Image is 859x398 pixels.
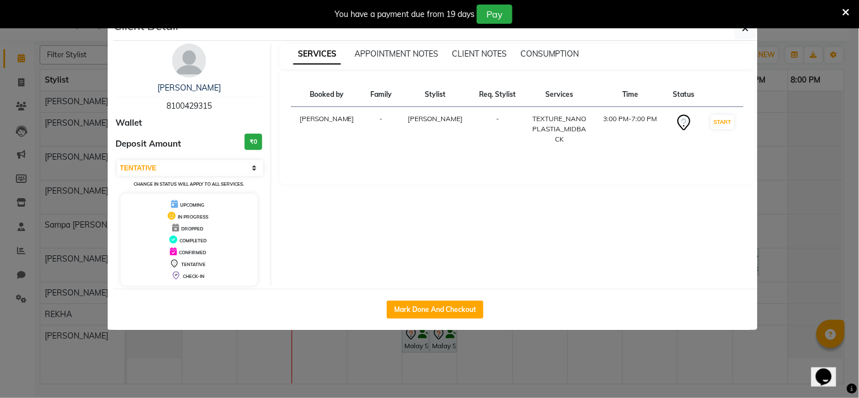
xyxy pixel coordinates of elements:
th: Services [524,83,595,107]
th: Time [595,83,666,107]
th: Req. Stylist [471,83,524,107]
span: Deposit Amount [116,138,182,151]
span: DROPPED [181,226,203,232]
span: [PERSON_NAME] [408,114,463,123]
th: Family [363,83,400,107]
span: 8100429315 [166,101,212,111]
div: TEXTURE_NANOPLASTIA_MIDBACK [531,114,588,144]
td: [PERSON_NAME] [291,107,363,152]
span: SERVICES [293,44,341,65]
button: Mark Done And Checkout [387,301,484,319]
span: UPCOMING [180,202,204,208]
button: START [711,115,734,129]
iframe: chat widget [811,353,848,387]
h3: ₹0 [245,134,262,150]
small: Change in status will apply to all services. [134,181,244,187]
th: Booked by [291,83,363,107]
span: CONFIRMED [179,250,206,255]
span: TENTATIVE [181,262,206,267]
span: Wallet [116,117,143,130]
th: Stylist [400,83,472,107]
th: Status [665,83,702,107]
td: - [363,107,400,152]
span: CONSUMPTION [520,49,579,59]
img: avatar [172,44,206,78]
span: APPOINTMENT NOTES [354,49,438,59]
div: You have a payment due from 19 days [335,8,475,20]
span: CLIENT NOTES [452,49,507,59]
td: - [471,107,524,152]
span: CHECK-IN [183,273,204,279]
button: Pay [477,5,512,24]
a: [PERSON_NAME] [157,83,221,93]
span: COMPLETED [180,238,207,243]
td: 3:00 PM-7:00 PM [595,107,666,152]
span: IN PROGRESS [178,214,208,220]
